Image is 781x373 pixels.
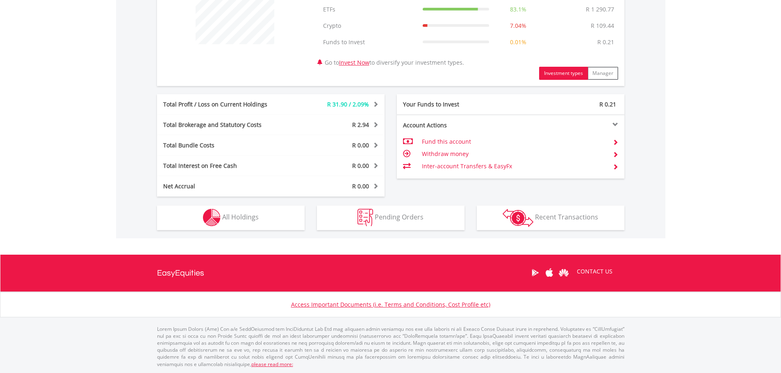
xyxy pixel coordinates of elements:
[222,212,259,222] span: All Holdings
[557,260,571,285] a: Huawei
[397,121,511,129] div: Account Actions
[352,121,369,129] span: R 2.94
[599,100,616,108] span: R 0.21
[422,148,606,160] td: Withdraw money
[422,136,606,148] td: Fund this account
[157,255,204,292] a: EasyEquities
[587,18,618,34] td: R 109.44
[397,100,511,109] div: Your Funds to Invest
[352,141,369,149] span: R 0.00
[157,182,290,190] div: Net Accrual
[157,121,290,129] div: Total Brokerage and Statutory Costs
[157,162,290,170] div: Total Interest on Free Cash
[327,100,369,108] span: R 31.90 / 2.09%
[157,206,305,230] button: All Holdings
[422,160,606,172] td: Inter-account Transfers & EasyFx
[352,162,369,170] span: R 0.00
[319,18,419,34] td: Crypto
[493,34,543,50] td: 0.01%
[319,34,419,50] td: Funds to Invest
[339,59,369,66] a: Invest Now
[291,301,490,308] a: Access Important Documents (i.e. Terms and Conditions, Cost Profile etc)
[477,206,624,230] button: Recent Transactions
[582,1,618,18] td: R 1 290.77
[157,326,624,368] p: Lorem Ipsum Dolors (Ame) Con a/e SeddOeiusmod tem InciDiduntut Lab Etd mag aliquaen admin veniamq...
[503,209,533,227] img: transactions-zar-wht.png
[493,18,543,34] td: 7.04%
[593,34,618,50] td: R 0.21
[251,361,293,368] a: please read more:
[535,212,598,222] span: Recent Transactions
[319,1,419,18] td: ETFs
[542,260,557,285] a: Apple
[571,260,618,283] a: CONTACT US
[357,209,373,226] img: pending_instructions-wht.png
[157,100,290,109] div: Total Profit / Loss on Current Holdings
[157,141,290,149] div: Total Bundle Costs
[375,212,424,222] span: Pending Orders
[528,260,542,285] a: Google Play
[587,67,618,80] button: Manager
[539,67,588,80] button: Investment types
[352,182,369,190] span: R 0.00
[493,1,543,18] td: 83.1%
[317,206,465,230] button: Pending Orders
[203,209,221,226] img: holdings-wht.png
